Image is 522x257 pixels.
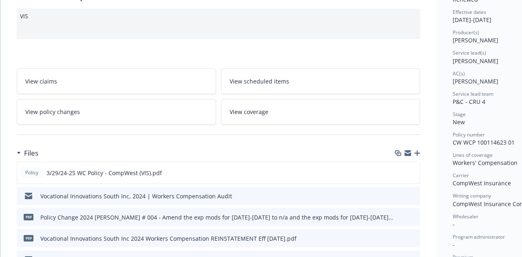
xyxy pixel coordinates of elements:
[453,77,498,85] span: [PERSON_NAME]
[453,152,493,158] span: Lines of coverage
[221,99,420,125] a: View coverage
[453,98,485,105] span: P&C - CRU 4
[24,169,40,176] span: Policy
[17,148,38,158] div: Files
[453,179,511,187] span: CompWest Insurance
[46,169,162,177] span: 3/29/24-25 WC Policy - CompWest (VIS).pdf
[40,213,393,222] div: Policy Change 2024 [PERSON_NAME] # 004 - Amend the exp mods for [DATE]-[DATE] to n/a and the exp ...
[40,234,296,243] div: Vocational Innovations South Inc 2024 Workers Compensation REINSTATEMENT Eff [DATE].pdf
[25,77,57,86] span: View claims
[396,169,403,177] button: download file
[396,192,403,200] button: download file
[453,118,465,126] span: New
[453,111,466,118] span: Stage
[230,77,289,86] span: View scheduled items
[24,148,38,158] h3: Files
[221,68,420,94] a: View scheduled items
[409,192,417,200] button: preview file
[409,169,416,177] button: preview file
[453,36,498,44] span: [PERSON_NAME]
[453,172,469,179] span: Carrier
[409,213,417,222] button: preview file
[17,99,216,125] a: View policy changes
[453,57,498,65] span: [PERSON_NAME]
[409,234,417,243] button: preview file
[25,108,80,116] span: View policy changes
[453,49,486,56] span: Service lead(s)
[453,131,485,138] span: Policy number
[396,213,403,222] button: download file
[453,213,478,220] span: Wholesaler
[453,9,486,15] span: Effective dates
[453,192,491,199] span: Writing company
[453,233,505,240] span: Program administrator
[17,9,420,39] div: VIS
[453,90,493,97] span: Service lead team
[453,70,465,77] span: AC(s)
[40,192,232,200] div: Vocational Innovations South Inc, 2024 | Workers Compensation Audit
[453,29,479,36] span: Producer(s)
[17,68,216,94] a: View claims
[453,220,455,228] span: -
[24,214,33,220] span: pdf
[24,235,33,241] span: pdf
[230,108,268,116] span: View coverage
[396,234,403,243] button: download file
[453,138,515,146] span: CW WCP 100114623 01
[453,241,455,248] span: -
